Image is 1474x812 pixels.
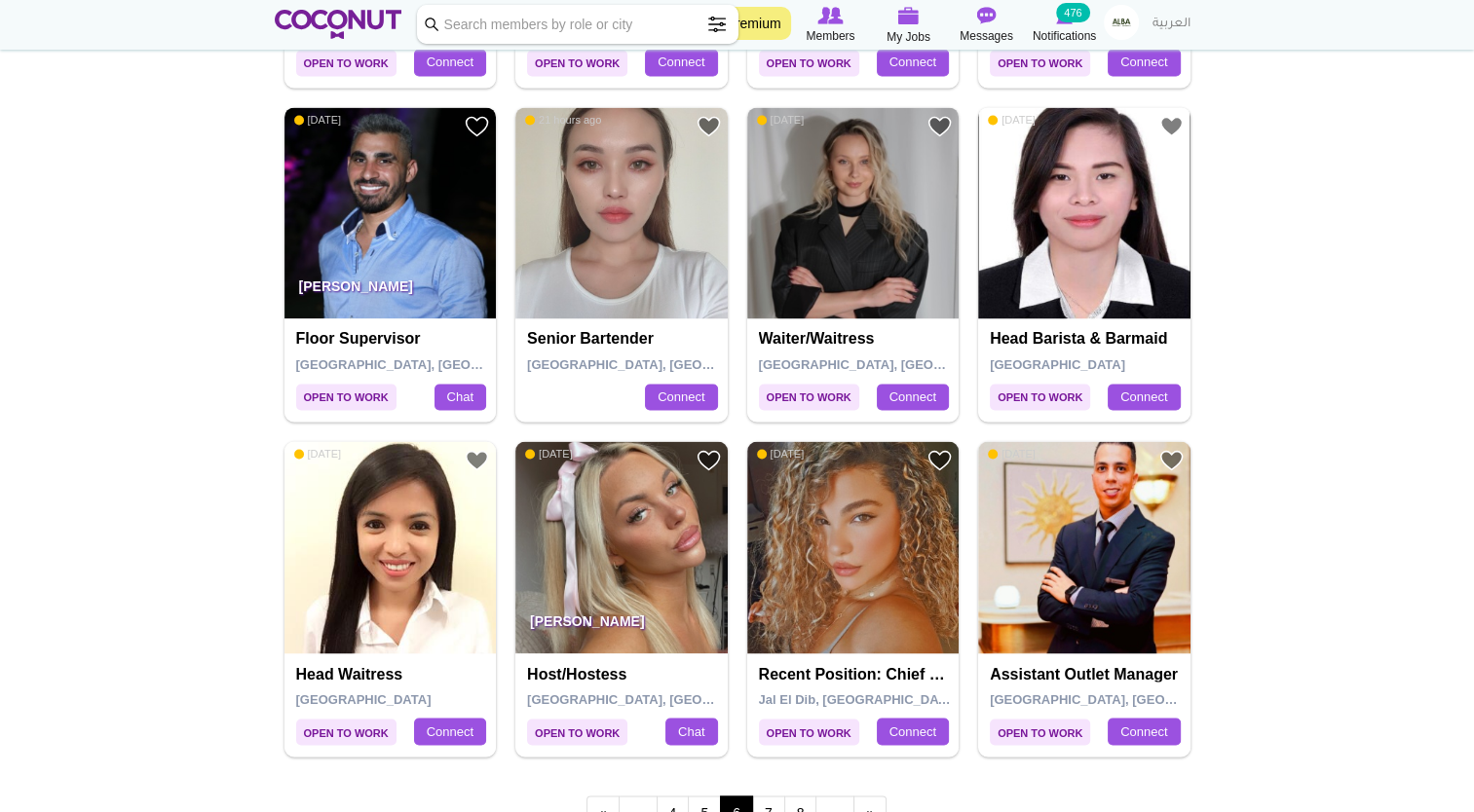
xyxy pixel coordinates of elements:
[465,114,489,138] a: Add to Favourites
[417,5,738,44] input: Search members by role or city
[877,49,949,76] a: Connect
[527,330,721,348] h4: Senior Bartender
[695,7,791,40] a: Go Premium
[296,384,397,410] span: Open to Work
[759,50,859,76] span: Open to Work
[792,5,870,46] a: Browse Members Members
[977,7,997,24] img: Messages
[948,5,1026,46] a: Messages Messages
[645,384,717,411] a: Connect
[759,330,953,348] h4: Waiter/Waitress
[877,384,949,411] a: Connect
[294,113,342,127] span: [DATE]
[990,665,1184,683] h4: Assistant Outlet Manager
[759,665,953,683] h4: Recent position: Chief on sales and operation department Client and Supplier Service Accounting a...
[759,719,859,745] span: Open to Work
[414,49,486,76] a: Connect
[1056,3,1089,22] small: 476
[927,114,952,138] a: Add to Favourites
[759,691,959,706] span: Jal El Dib, [GEOGRAPHIC_DATA]
[927,448,952,472] a: Add to Favourites
[645,49,717,76] a: Connect
[990,357,1125,372] span: [GEOGRAPHIC_DATA]
[527,691,805,706] span: [GEOGRAPHIC_DATA], [GEOGRAPHIC_DATA]
[990,384,1090,410] span: Open to Work
[515,599,728,653] p: [PERSON_NAME]
[759,384,859,410] span: Open to Work
[296,330,490,348] h4: Floor Supervisor
[757,113,805,127] span: [DATE]
[527,50,627,76] span: Open to Work
[665,718,717,745] a: Chat
[898,7,920,24] img: My Jobs
[990,691,1267,706] span: [GEOGRAPHIC_DATA], [GEOGRAPHIC_DATA]
[284,264,497,318] p: [PERSON_NAME]
[817,7,843,24] img: Browse Members
[527,357,805,372] span: [GEOGRAPHIC_DATA], [GEOGRAPHIC_DATA]
[296,357,574,372] span: [GEOGRAPHIC_DATA], [GEOGRAPHIC_DATA]
[757,447,805,461] span: [DATE]
[990,50,1090,76] span: Open to Work
[806,26,854,46] span: Members
[1159,448,1184,472] a: Add to Favourites
[527,665,721,683] h4: Host/Hostess
[988,447,1036,461] span: [DATE]
[1026,5,1104,46] a: Notifications Notifications 476
[527,719,627,745] span: Open to Work
[1159,114,1184,138] a: Add to Favourites
[759,357,1037,372] span: [GEOGRAPHIC_DATA], [GEOGRAPHIC_DATA]
[870,5,948,47] a: My Jobs My Jobs
[296,665,490,683] h4: Head Waitress
[877,718,949,745] a: Connect
[1108,384,1180,411] a: Connect
[1033,26,1096,46] span: Notifications
[525,113,601,127] span: 21 hours ago
[988,113,1036,127] span: [DATE]
[960,26,1013,46] span: Messages
[414,718,486,745] a: Connect
[275,10,402,39] img: Home
[697,114,721,138] a: Add to Favourites
[465,448,489,472] a: Add to Favourites
[294,447,342,461] span: [DATE]
[990,330,1184,348] h4: Head barista & Barmaid
[296,50,397,76] span: Open to Work
[296,691,432,706] span: [GEOGRAPHIC_DATA]
[296,719,397,745] span: Open to Work
[1108,49,1180,76] a: Connect
[1056,7,1073,24] img: Notifications
[697,448,721,472] a: Add to Favourites
[887,27,930,47] span: My Jobs
[435,384,486,411] a: Chat
[1108,718,1180,745] a: Connect
[1143,5,1200,44] a: العربية
[525,447,573,461] span: [DATE]
[990,719,1090,745] span: Open to Work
